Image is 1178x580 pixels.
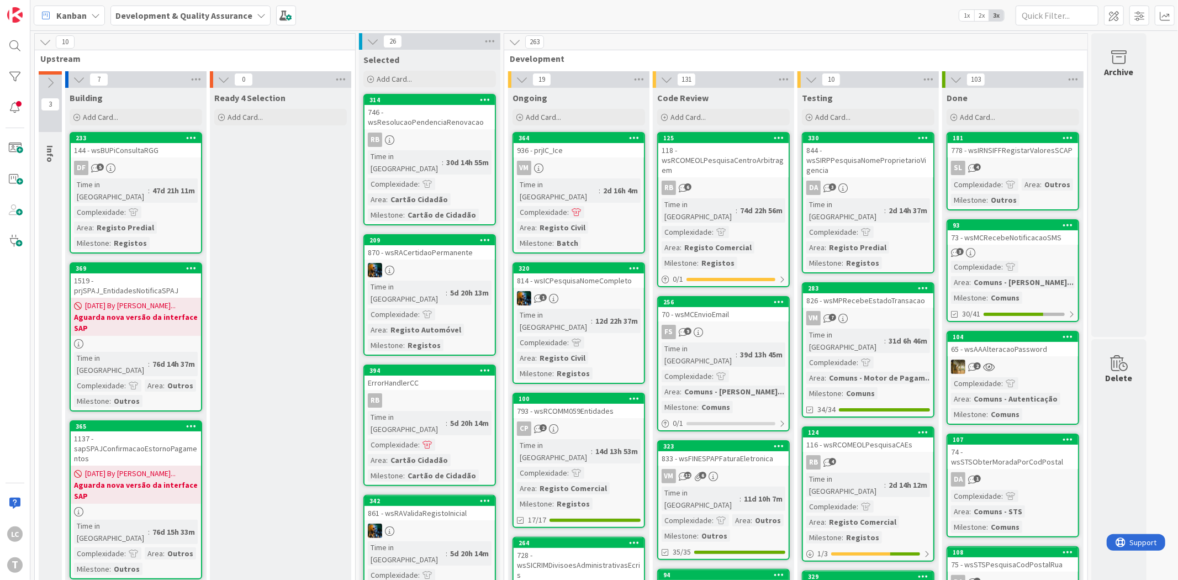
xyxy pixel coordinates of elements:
div: Time in [GEOGRAPHIC_DATA] [517,309,591,333]
div: 47d 21h 11m [150,184,198,197]
div: Milestone [662,257,697,269]
div: 107 [953,436,1078,444]
div: VM [803,311,933,325]
div: Registo Predial [826,241,889,254]
div: Complexidade [517,467,567,479]
div: Time in [GEOGRAPHIC_DATA] [74,178,148,203]
span: 3 [957,248,964,255]
div: RB [368,393,382,408]
div: 209870 - wsRACertidaoPermanente [365,235,495,260]
div: FS [662,325,676,339]
div: 12d 22h 37m [593,315,641,327]
div: SL [948,161,1078,175]
div: JC [365,263,495,277]
span: : [446,287,447,299]
span: : [969,393,971,405]
div: 39d 13h 45m [737,349,785,361]
div: DA [806,181,821,195]
div: Area [662,386,680,398]
div: 330 [803,133,933,143]
span: Add Card... [83,112,118,122]
span: : [552,367,554,379]
div: CP [514,421,644,436]
span: : [736,349,737,361]
div: Milestone [368,209,403,221]
div: Batch [554,237,581,249]
div: Comuns - Autenticação [971,393,1060,405]
div: Comuns [988,408,1022,420]
span: : [148,184,150,197]
div: Comuns [843,387,878,399]
div: RB [368,133,382,147]
div: 70 - wsMCEnvioEmail [658,307,789,321]
div: CP [517,421,531,436]
span: : [842,257,843,269]
div: Comuns - Motor de Pagam... [826,372,934,384]
div: 3691519 - prjSPAJ_EntidadesNotificaSPAJ [71,263,201,298]
div: 814 - wsICPesquisaNomeCompleto [514,273,644,288]
div: 104 [948,332,1078,342]
div: Registos [111,237,150,249]
div: Milestone [806,257,842,269]
div: 364 [514,133,644,143]
div: 364936 - prjIC_Ice [514,133,644,157]
span: : [148,358,150,370]
div: 314 [369,96,495,104]
div: 323833 - wsFINESPAPFaturaEletronica [658,441,789,466]
div: Outros [1042,178,1073,191]
div: Outros [988,194,1019,206]
div: 365 [71,421,201,431]
span: : [969,276,971,288]
div: Area [806,372,825,384]
div: 65 - wsAAAlteracaoPassword [948,342,1078,356]
div: Complexidade [806,226,857,238]
span: 0 / 1 [673,273,683,285]
a: 125118 - wsRCOMEOLPesquisaCentroArbitragemRBTime in [GEOGRAPHIC_DATA]:74d 22h 56mComplexidade:Are... [657,132,790,287]
a: 100793 - wsRCOMM059EntidadesCPTime in [GEOGRAPHIC_DATA]:14d 13h 53mComplexidade:Area:Registo Come... [513,393,645,528]
span: : [736,204,737,217]
span: : [1001,261,1003,273]
div: 369 [76,265,201,272]
div: 9373 - wsMCRecebeNotificacaoSMS [948,220,1078,245]
div: 0/1 [658,416,789,430]
span: : [884,335,886,347]
div: Milestone [517,367,552,379]
span: : [591,445,593,457]
div: 93 [953,222,1078,229]
div: Area [951,393,969,405]
div: 209 [369,236,495,244]
div: Registo Comercial [682,241,754,254]
span: 30/41 [962,308,980,320]
div: Registos [843,257,882,269]
div: Area [517,222,535,234]
span: 0 / 1 [673,418,683,429]
a: 3651137 - sapSPAJConfirmacaoEstornoPagamentos[DATE] By [PERSON_NAME]...Aguarda nova versão da int... [70,420,202,579]
img: JC [368,263,382,277]
div: 10774 - wsSTSObterMoradaPorCodPostal [948,435,1078,469]
span: 2 [974,362,981,370]
span: : [124,206,126,218]
div: Complexidade [662,226,712,238]
div: 833 - wsFINESPAPFaturaEletronica [658,451,789,466]
div: VM [806,311,821,325]
span: Add Card... [815,112,851,122]
div: 73 - wsMCRecebeNotificacaoSMS [948,230,1078,245]
span: : [825,372,826,384]
img: Visit kanbanzone.com [7,7,23,23]
div: 320 [514,263,644,273]
div: 118 - wsRCOMEOLPesquisaCentroArbitragem [658,143,789,177]
div: 283 [808,284,933,292]
a: 10774 - wsSTSObterMoradaPorCodPostalDAComplexidade:Area:Comuns - STSMilestone:Comuns [947,434,1079,537]
div: 793 - wsRCOMM059Entidades [514,404,644,418]
span: 9 [684,328,691,335]
div: Complexidade [517,336,567,349]
div: Area [1022,178,1040,191]
a: 314746 - wsResolucaoPendenciaRenovacaoRBTime in [GEOGRAPHIC_DATA]:30d 14h 55mComplexidade:Area:Ca... [363,94,496,225]
div: Time in [GEOGRAPHIC_DATA] [517,439,591,463]
div: 125 [658,133,789,143]
div: Complexidade [951,377,1001,389]
span: : [697,401,699,413]
div: 323 [658,441,789,451]
b: Development & Quality Assurance [115,10,252,21]
div: JC [514,291,644,305]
